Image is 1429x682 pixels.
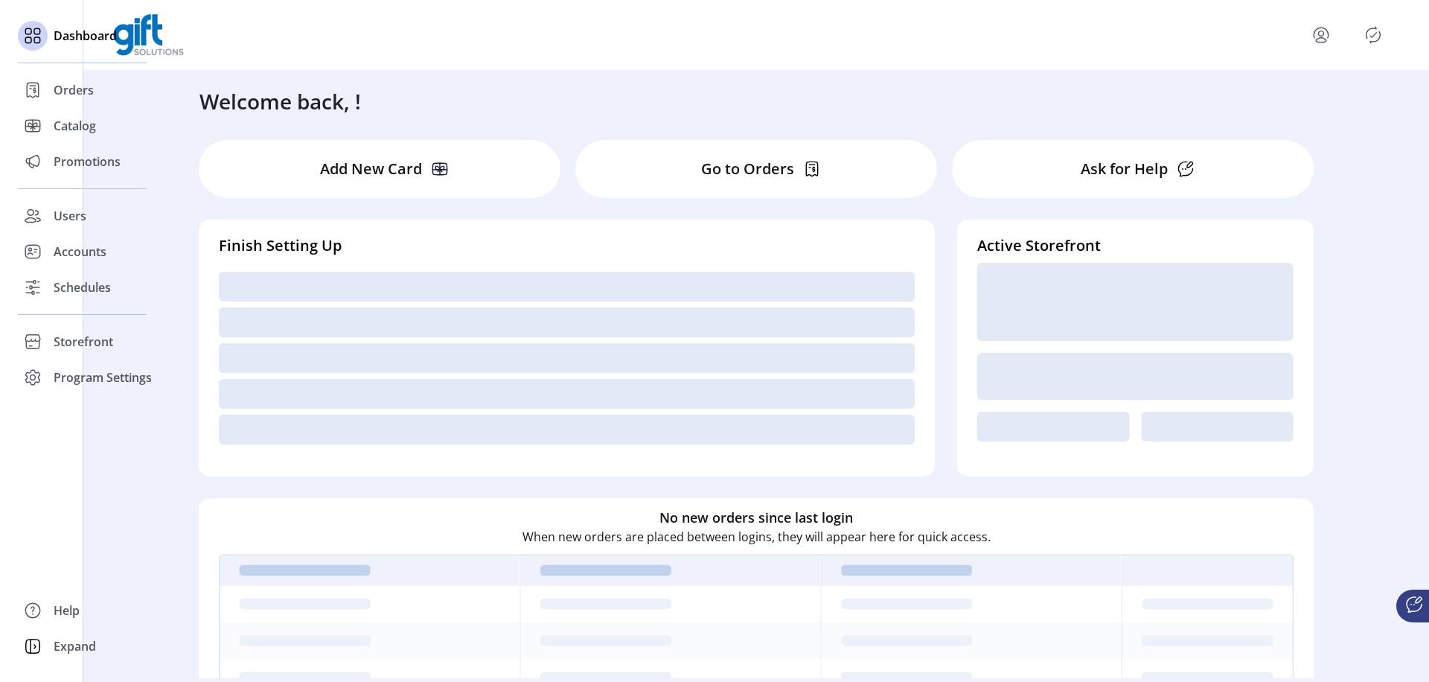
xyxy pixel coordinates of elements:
[54,333,113,351] span: Storefront
[54,602,80,619] span: Help
[320,158,422,180] p: Add New Card
[54,637,96,655] span: Expand
[659,508,853,528] h6: No new orders since last login
[54,27,117,45] span: Dashboard
[199,86,361,117] h3: Welcome back, !
[113,14,184,56] img: logo
[1081,158,1168,180] p: Ask for Help
[219,235,915,257] h4: Finish Setting Up
[977,235,1294,257] h4: Active Storefront
[54,81,94,99] span: Orders
[54,207,86,225] span: Users
[54,369,152,386] span: Program Settings
[701,158,794,180] p: Go to Orders
[54,243,106,261] span: Accounts
[1361,23,1385,47] button: Publisher Panel
[522,528,991,546] p: When new orders are placed between logins, they will appear here for quick access.
[54,117,96,135] span: Catalog
[1309,23,1333,47] button: menu
[54,278,111,296] span: Schedules
[54,153,121,170] span: Promotions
